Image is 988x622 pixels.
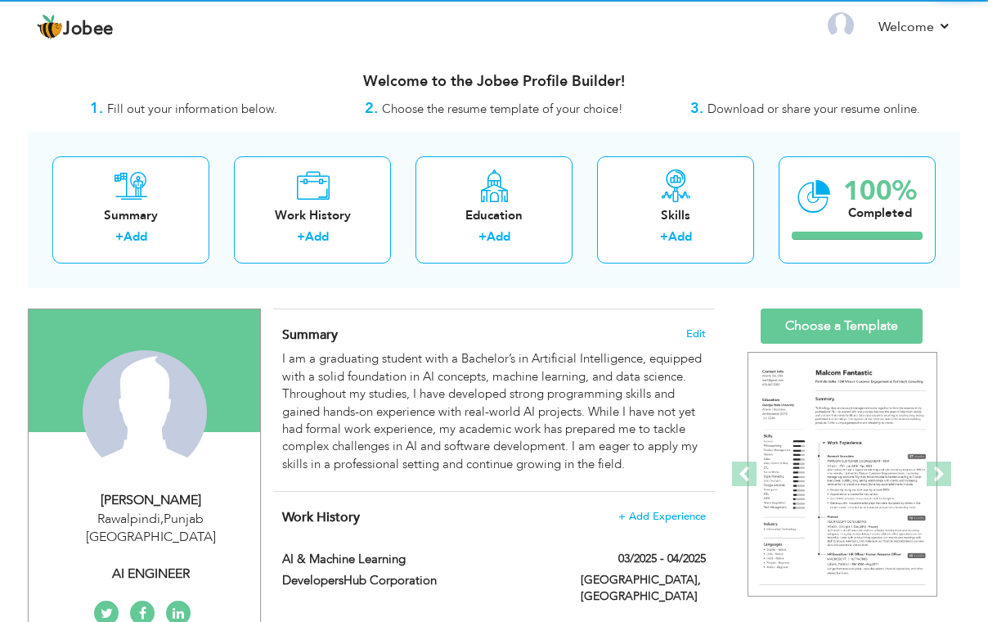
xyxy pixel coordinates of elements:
[660,228,668,246] label: +
[115,228,123,246] label: +
[686,328,706,340] span: Edit
[282,326,338,344] span: Summary
[878,17,951,37] a: Welcome
[843,178,917,205] div: 100%
[690,98,703,119] strong: 3.
[581,572,706,605] label: [GEOGRAPHIC_DATA], [GEOGRAPHIC_DATA]
[487,228,510,245] a: Add
[707,101,920,117] span: Download or share your resume online.
[305,228,329,245] a: Add
[618,551,706,567] label: 03/2025 - 04/2025
[37,14,63,40] img: jobee.io
[282,327,706,343] h4: Adding a summary is a quick and easy way to highlight your experience and interests.
[41,491,260,510] div: [PERSON_NAME]
[761,309,923,344] a: Choose a Template
[37,14,114,40] a: Jobee
[365,98,378,119] strong: 2.
[843,205,917,222] div: Completed
[160,510,164,528] span: ,
[282,508,360,526] span: Work History
[610,207,741,224] div: Skills
[297,228,305,246] label: +
[282,509,706,525] h4: This helps to show the companies you have worked for.
[63,20,114,38] span: Jobee
[41,510,260,548] div: Rawalpindi Punjab [GEOGRAPHIC_DATA]
[668,228,692,245] a: Add
[247,207,378,224] div: Work History
[618,511,706,522] span: + Add Experience
[282,551,557,568] label: AI & Machine Learning
[123,228,147,245] a: Add
[28,74,960,90] h3: Welcome to the Jobee Profile Builder!
[382,101,623,117] span: Choose the resume template of your choice!
[828,12,854,38] img: Profile Img
[478,228,487,246] label: +
[90,98,103,119] strong: 1.
[83,350,207,475] img: MUHAMMAD ALI ZAFAR
[282,350,706,473] div: I am a graduating student with a Bachelor’s in Artificial Intelligence, equipped with a solid fou...
[65,207,196,224] div: Summary
[107,101,277,117] span: Fill out your information below.
[282,572,557,589] label: DevelopersHub Corporation
[41,565,260,584] div: AI ENGINEER
[429,207,559,224] div: Education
